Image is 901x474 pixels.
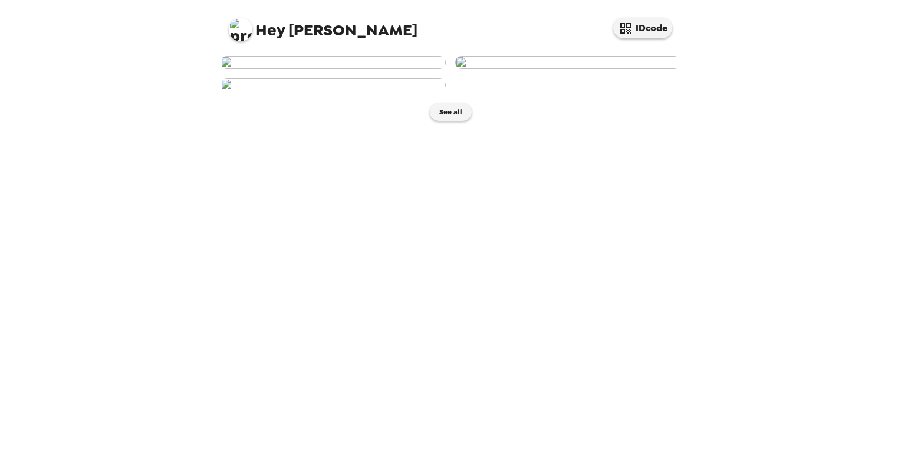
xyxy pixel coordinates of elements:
button: See all [430,103,472,121]
img: user-274189 [221,78,446,91]
img: profile pic [229,18,252,41]
span: [PERSON_NAME] [229,12,417,38]
img: user-274613 [221,56,446,69]
img: user-274276 [455,56,680,69]
button: IDcode [613,18,672,38]
span: Hey [255,19,285,41]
